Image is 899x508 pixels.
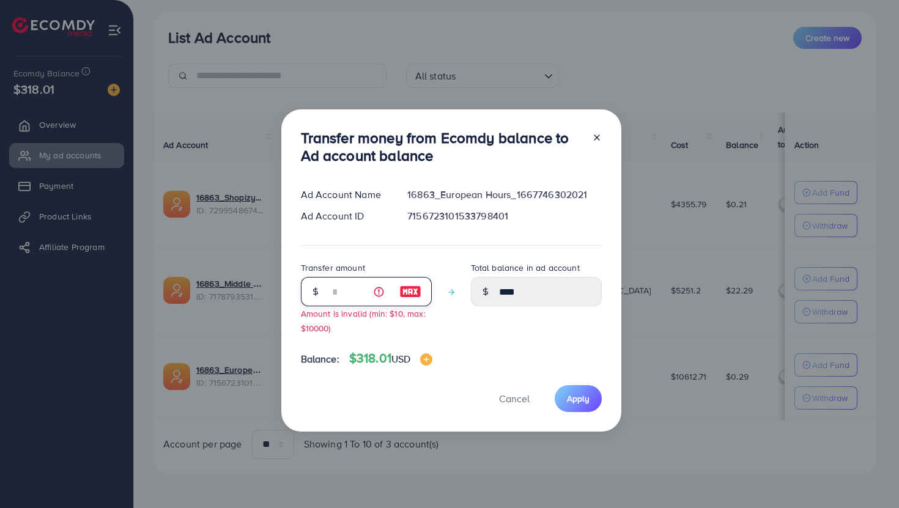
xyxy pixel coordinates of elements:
[847,453,890,499] iframe: Chat
[301,307,426,333] small: Amount is invalid (min: $10, max: $10000)
[291,209,398,223] div: Ad Account ID
[398,188,611,202] div: 16863_European Hours_1667746302021
[399,284,421,299] img: image
[567,392,590,405] span: Apply
[349,351,433,366] h4: $318.01
[555,385,602,411] button: Apply
[471,262,580,274] label: Total balance in ad account
[499,392,530,405] span: Cancel
[484,385,545,411] button: Cancel
[420,353,432,366] img: image
[291,188,398,202] div: Ad Account Name
[301,262,365,274] label: Transfer amount
[301,129,582,164] h3: Transfer money from Ecomdy balance to Ad account balance
[398,209,611,223] div: 7156723101533798401
[301,352,339,366] span: Balance:
[391,352,410,366] span: USD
